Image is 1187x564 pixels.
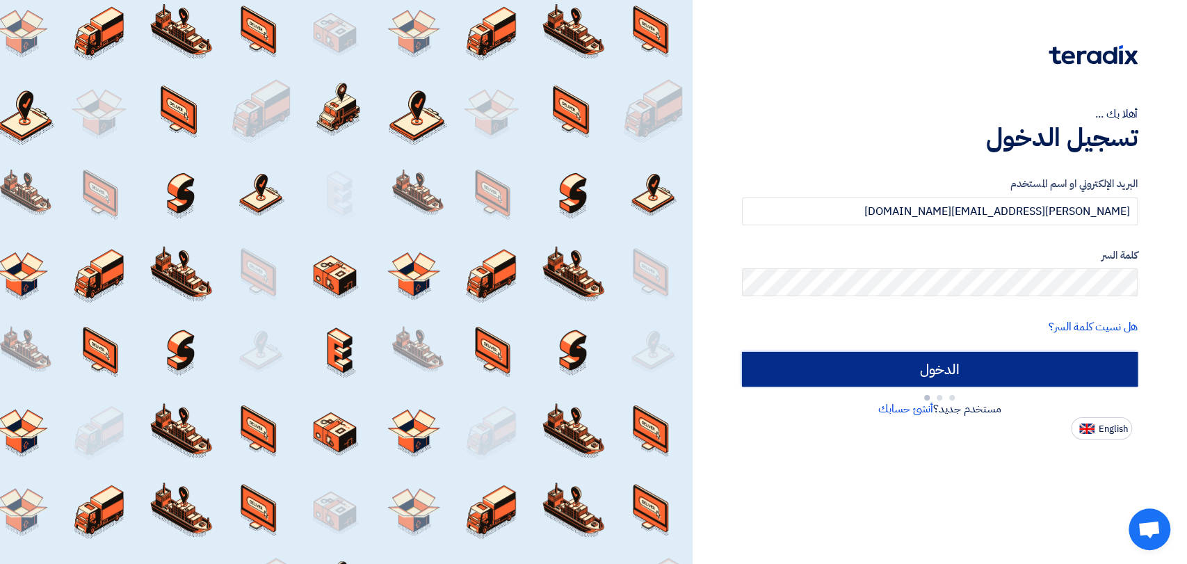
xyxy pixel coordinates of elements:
[742,122,1138,153] h1: تسجيل الدخول
[1099,424,1128,434] span: English
[742,352,1138,387] input: الدخول
[1071,417,1132,440] button: English
[1129,508,1170,550] a: Open chat
[742,176,1138,192] label: البريد الإلكتروني او اسم المستخدم
[1049,319,1138,335] a: هل نسيت كلمة السر؟
[878,401,933,417] a: أنشئ حسابك
[1079,424,1095,434] img: en-US.png
[742,248,1138,264] label: كلمة السر
[742,198,1138,225] input: أدخل بريد العمل الإلكتروني او اسم المستخدم الخاص بك ...
[742,106,1138,122] div: أهلا بك ...
[742,401,1138,417] div: مستخدم جديد؟
[1049,45,1138,65] img: Teradix logo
